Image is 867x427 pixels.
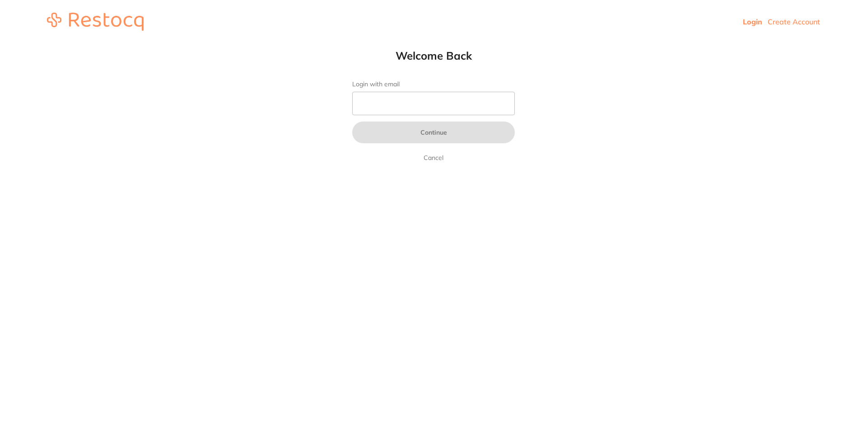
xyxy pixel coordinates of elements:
[352,80,515,88] label: Login with email
[743,17,762,26] a: Login
[768,17,820,26] a: Create Account
[47,13,144,31] img: restocq_logo.svg
[352,122,515,143] button: Continue
[334,49,533,62] h1: Welcome Back
[422,152,445,163] a: Cancel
